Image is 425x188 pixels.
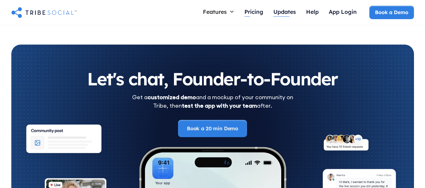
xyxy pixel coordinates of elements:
strong: test the app with your team [182,102,257,109]
a: Book a Demo [369,6,414,19]
a: App Login [324,6,362,19]
a: Book a 20 min Demo [178,120,247,137]
a: home [11,6,77,19]
div: Pricing [244,8,263,15]
img: An illustration of Community Feed [19,120,109,162]
img: An illustration of New friends requests [318,131,374,157]
a: Help [301,6,324,19]
div: Updates [273,8,296,15]
h2: Let's chat, Founder-to-Founder [24,70,401,88]
div: Help [306,8,319,15]
a: Pricing [239,6,268,19]
div: Features [203,8,227,15]
div: App Login [329,8,357,15]
strong: customized demo [148,94,196,101]
a: Updates [268,6,301,19]
div: Features [198,6,239,18]
div: Get a and a mockup of your community on Tribe, then after. [132,93,293,110]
